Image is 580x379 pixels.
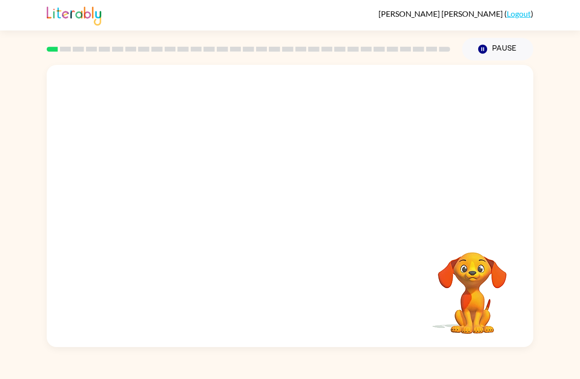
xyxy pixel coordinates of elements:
img: Literably [47,4,101,26]
a: Logout [507,9,531,18]
span: [PERSON_NAME] [PERSON_NAME] [378,9,504,18]
button: Pause [462,38,533,60]
div: ( ) [378,9,533,18]
video: Your browser must support playing .mp4 files to use Literably. Please try using another browser. [423,237,522,335]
